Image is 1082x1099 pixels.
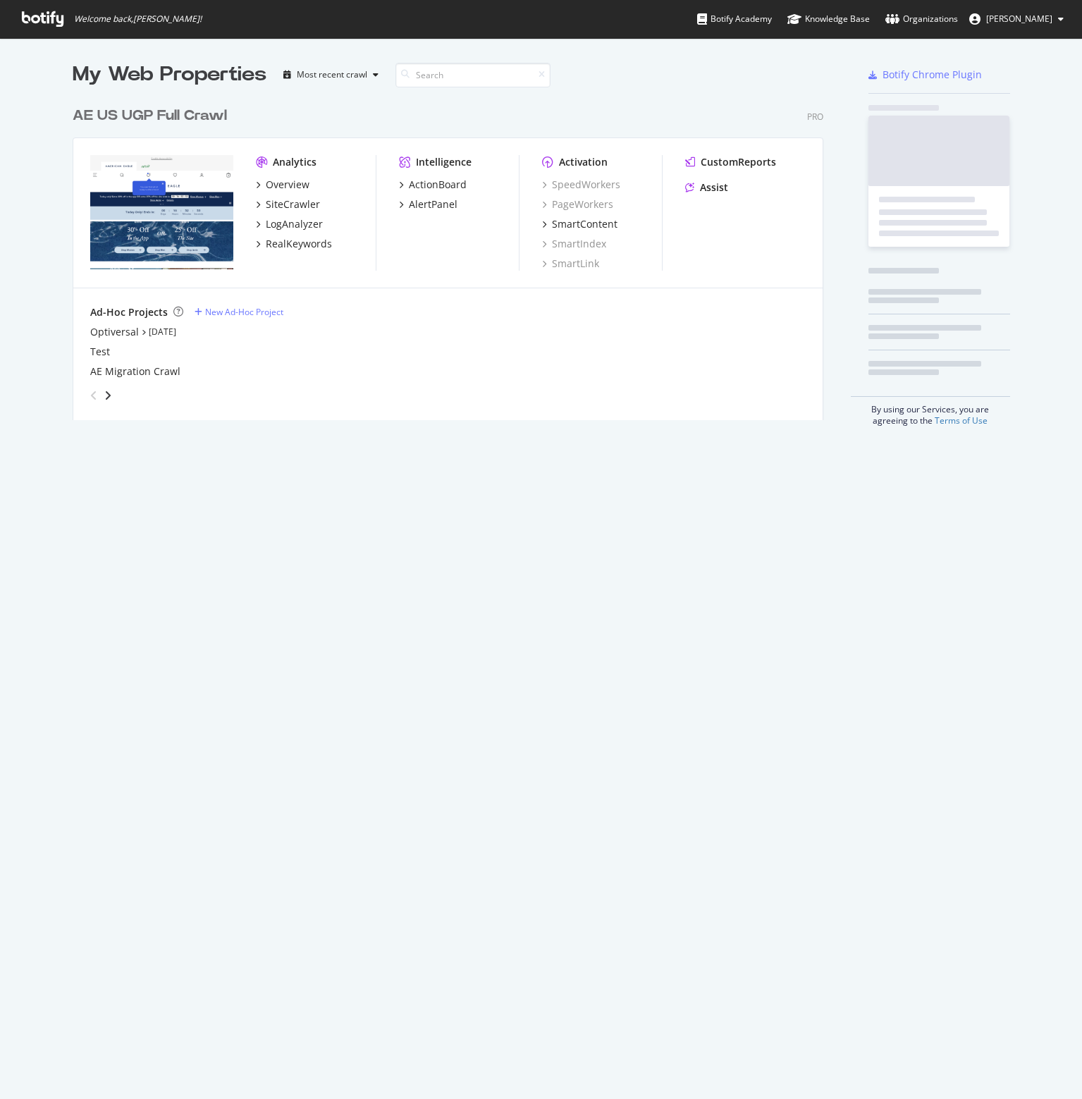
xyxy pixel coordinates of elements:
[90,305,168,319] div: Ad-Hoc Projects
[90,325,139,339] a: Optiversal
[90,364,180,379] a: AE Migration Crawl
[297,70,367,79] div: Most recent crawl
[700,180,728,195] div: Assist
[685,180,728,195] a: Assist
[103,388,113,403] div: angle-right
[986,13,1052,25] span: Eric Hammond
[851,396,1010,426] div: By using our Services, you are agreeing to the
[90,155,233,269] img: www.ae.com
[205,306,283,318] div: New Ad-Hoc Project
[74,13,202,25] span: Welcome back, [PERSON_NAME] !
[542,217,617,231] a: SmartContent
[273,155,316,169] div: Analytics
[559,155,608,169] div: Activation
[409,178,467,192] div: ActionBoard
[256,197,320,211] a: SiteCrawler
[935,415,988,426] a: Terms of Use
[266,197,320,211] div: SiteCrawler
[256,217,323,231] a: LogAnalyzer
[73,61,266,89] div: My Web Properties
[409,197,457,211] div: AlertPanel
[399,197,457,211] a: AlertPanel
[266,237,332,251] div: RealKeywords
[885,12,958,26] div: Organizations
[399,178,467,192] a: ActionBoard
[90,345,110,359] a: Test
[73,89,835,420] div: grid
[701,155,776,169] div: CustomReports
[195,306,283,318] a: New Ad-Hoc Project
[685,155,776,169] a: CustomReports
[256,237,332,251] a: RealKeywords
[868,68,982,82] a: Botify Chrome Plugin
[958,8,1075,30] button: [PERSON_NAME]
[542,237,606,251] a: SmartIndex
[787,12,870,26] div: Knowledge Base
[256,178,309,192] a: Overview
[395,63,551,87] input: Search
[73,106,233,126] a: AE US UGP Full Crawl
[542,178,620,192] a: SpeedWorkers
[416,155,472,169] div: Intelligence
[278,63,384,86] button: Most recent crawl
[85,384,103,407] div: angle-left
[266,178,309,192] div: Overview
[149,326,176,338] a: [DATE]
[807,111,823,123] div: Pro
[552,217,617,231] div: SmartContent
[883,68,982,82] div: Botify Chrome Plugin
[266,217,323,231] div: LogAnalyzer
[697,12,772,26] div: Botify Academy
[542,257,599,271] a: SmartLink
[73,106,227,126] div: AE US UGP Full Crawl
[542,197,613,211] a: PageWorkers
